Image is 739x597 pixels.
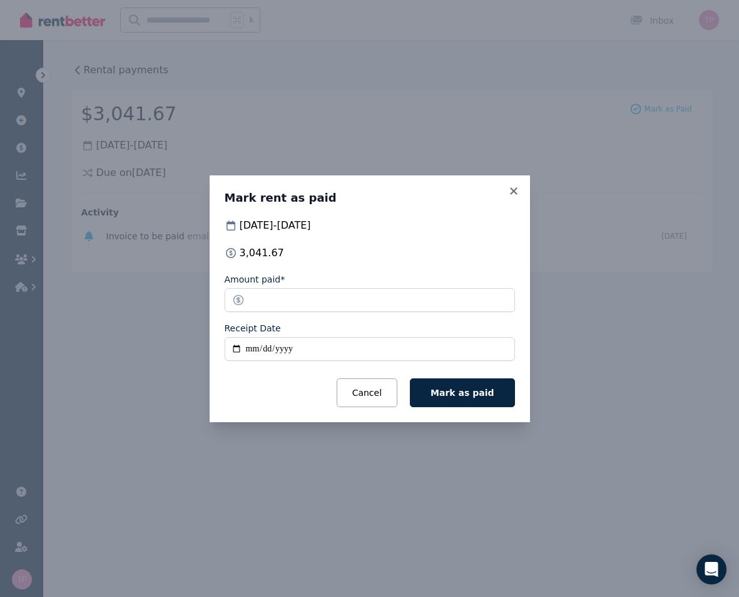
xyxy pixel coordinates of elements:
span: 3,041.67 [240,246,284,261]
button: Cancel [337,378,397,407]
span: Mark as paid [431,388,494,398]
label: Amount paid* [225,273,285,286]
span: [DATE] - [DATE] [240,218,311,233]
h3: Mark rent as paid [225,190,515,205]
div: Open Intercom Messenger [696,554,726,584]
button: Mark as paid [410,378,514,407]
label: Receipt Date [225,322,281,335]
